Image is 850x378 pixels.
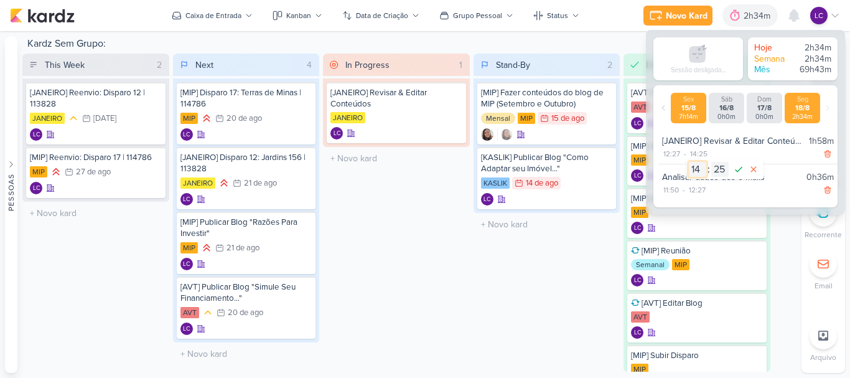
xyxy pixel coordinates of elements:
div: Criador(a): Laís Costa [30,182,42,194]
div: [JANEIRO] Reenvio: Disparo 12 | 113828 [30,87,162,110]
button: Novo Kard [643,6,712,26]
div: JANEIRO [330,112,365,123]
div: 15/8 [673,103,704,113]
div: 2 [152,59,167,72]
div: [MIP] Editar Blog [631,193,763,204]
p: LC [483,197,490,203]
div: : [706,162,711,177]
div: 20 de ago [227,115,262,123]
p: Email [815,280,833,291]
p: LC [634,173,641,179]
div: [KASLIK] Publicar Blog "Como Adaptar seu Imóvel..." [481,152,613,174]
div: 4 [302,59,317,72]
div: Criador(a): Laís Costa [330,127,343,139]
img: kardz.app [10,8,75,23]
p: Arquivo [810,352,836,363]
div: Criador(a): Laís Costa [30,128,42,141]
div: 2 [602,59,617,72]
div: Sex [673,95,704,103]
div: Criador(a): Laís Costa [180,258,193,270]
p: LC [183,326,190,333]
div: Hoje [754,42,792,54]
p: LC [183,262,190,268]
div: - [680,184,688,196]
div: Laís Costa [180,193,193,206]
div: Prioridade Alta [200,242,213,254]
p: LC [183,132,190,138]
div: 17/8 [749,103,780,113]
div: MIP [631,364,648,375]
div: 20 de ago [228,309,263,317]
div: Laís Costa [30,182,42,194]
div: 12:27 [662,148,681,159]
div: 12:27 [688,184,707,196]
div: 16/8 [711,103,742,113]
div: Semana [754,54,792,65]
div: 14 de ago [526,179,558,187]
div: Laís Costa [30,128,42,141]
div: 0h0m [749,113,780,121]
div: Colaboradores: Sharlene Khoury [497,128,513,141]
div: Laís Costa [330,127,343,139]
div: Laís Costa [631,326,643,339]
img: Sharlene Khoury [481,128,493,141]
div: Pessoas [6,173,17,210]
div: [AVT] Publicar Blog "Espaço Kids" [631,87,763,98]
p: LC [634,225,641,232]
div: [MIP] Reenvio: Disparo 17 | 114786 [30,152,162,163]
div: 69h43m [794,64,831,75]
input: + Novo kard [476,215,618,234]
div: Criador(a): Laís Costa [481,193,493,206]
div: Laís Costa [180,258,193,270]
p: LC [33,186,40,192]
div: 11:50 [662,184,680,196]
div: Criador(a): Laís Costa [631,222,643,234]
div: Mês [754,64,792,75]
div: AVT [631,102,650,113]
div: Novo Kard [666,9,708,22]
div: Semanal [631,259,670,270]
div: MIP [518,113,535,124]
button: Pessoas [5,36,17,373]
div: 0h36m [806,171,834,184]
div: [AVT] Editar Blog [631,298,763,309]
div: Laís Costa [180,323,193,335]
div: 2h34m [794,54,831,65]
div: MIP [180,113,198,124]
div: [MIP] Subir Disparo [631,350,763,361]
div: Criador(a): Laís Costa [631,326,643,339]
div: [MIP] Disparo 17: Terras de Minas | 114786 [180,87,312,110]
div: MIP [30,166,47,177]
div: Prioridade Alta [50,166,62,178]
div: Seg [787,95,818,103]
div: [DATE] [93,115,116,123]
div: - [681,148,689,159]
div: JANEIRO [30,113,65,124]
div: MIP [631,207,648,218]
div: 0h0m [711,113,742,121]
div: Dom [749,95,780,103]
div: 1h58m [809,135,834,148]
div: Criador(a): Laís Costa [180,128,193,141]
p: LC [815,10,823,21]
div: Mensal [481,113,515,124]
div: [MIP] Reunião [631,245,763,257]
div: [JANEIRO] Revisar & Editar Conteúdos [330,87,462,110]
div: Criador(a): Sharlene Khoury [481,128,493,141]
p: LC [634,278,641,284]
div: 14:25 [689,148,709,159]
div: [JANEIRO] Disparo 12: Jardins 156 | 113828 [180,152,312,174]
div: 2h34m [787,113,818,121]
div: [MIP] Editar e-mail [631,141,763,152]
div: Laís Costa [180,128,193,141]
div: 2h34m [794,42,831,54]
div: 21 de ago [244,179,277,187]
div: 15 de ago [551,115,584,123]
div: Criador(a): Laís Costa [631,117,643,130]
div: Laís Costa [631,274,643,286]
div: Laís Costa [481,193,493,206]
input: + Novo kard [175,345,317,363]
div: 18/8 [787,103,818,113]
div: MIP [180,242,198,253]
div: 1 [454,59,467,72]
